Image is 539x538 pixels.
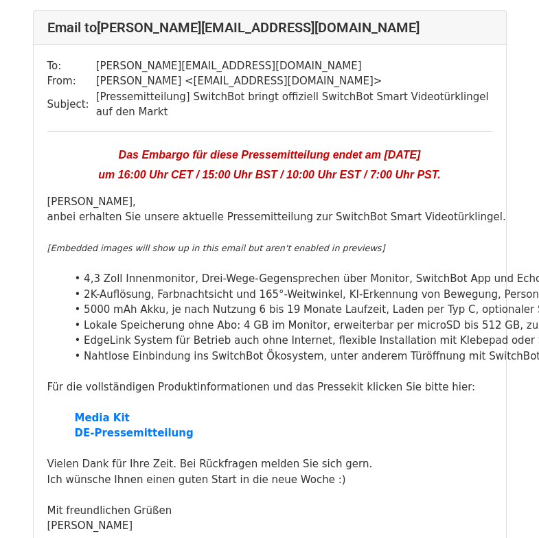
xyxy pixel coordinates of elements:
[96,89,492,120] td: [Pressemitteilung] SwitchBot bringt offiziell SwitchBot Smart Videotürklingel auf den Markt
[96,58,492,74] td: [PERSON_NAME][EMAIL_ADDRESS][DOMAIN_NAME]
[47,225,492,241] div: ​
[47,243,385,253] em: [Embedded images will show up in this email but aren't enabled in previews]
[47,211,506,223] span: anbei erhalten Sie unsere aktuelle Pressemitteilung zur SwitchBot Smart Videotürklingel.
[47,58,96,74] td: To:
[47,381,476,393] span: Für die vollständigen Produktinformationen und das Pressekit klicken Sie bitte hier:
[47,504,172,517] span: Mit freundlichen Grüßen
[96,73,492,89] td: [PERSON_NAME] < [EMAIL_ADDRESS][DOMAIN_NAME] >
[47,19,492,36] h4: Email to [PERSON_NAME][EMAIL_ADDRESS][DOMAIN_NAME]
[98,169,441,180] span: um 16:00 Uhr CET / 15:00 Uhr BST / 10:00 Uhr EST / 7:00 Uhr PST.
[47,519,133,532] span: [PERSON_NAME]
[47,225,492,272] span: ​
[75,412,130,424] a: Media Kit
[47,89,96,120] td: Subject:
[47,458,373,470] span: Vielen Dank für Ihre Zeit. Bei Rückfragen melden Sie sich gern.
[47,73,96,89] td: From:
[470,472,539,538] iframe: Chat Widget
[47,196,136,208] span: [PERSON_NAME],
[47,473,346,486] span: Ich wünsche Ihnen einen guten Start in die neue Woche :)
[119,149,421,161] span: Das Embargo für diese Pressemitteilung endet am [DATE]
[470,472,539,538] div: 聊天小组件
[75,427,194,439] a: DE-Pressemitteilung
[47,256,492,272] div: ​​​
